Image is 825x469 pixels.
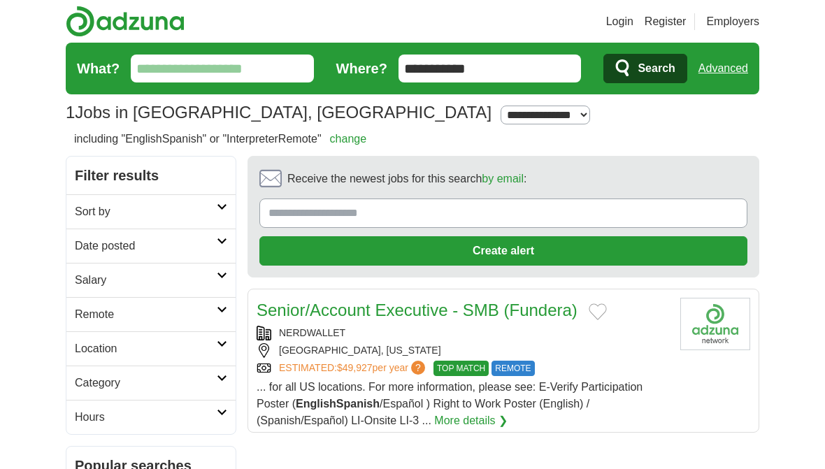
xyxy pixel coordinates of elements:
[66,103,492,122] h1: Jobs in [GEOGRAPHIC_DATA], [GEOGRAPHIC_DATA]
[296,398,380,410] strong: EnglishSpanish
[492,361,534,376] span: REMOTE
[411,361,425,375] span: ?
[603,54,687,83] button: Search
[75,238,217,254] h2: Date posted
[257,381,643,426] span: ... for all US locations. For more information, please see: E-Verify Participation Poster ( /Espa...
[337,362,373,373] span: $49,927
[66,194,236,229] a: Sort by
[66,331,236,366] a: Location
[75,340,217,357] h2: Location
[75,306,217,323] h2: Remote
[434,412,508,429] a: More details ❯
[279,361,428,376] a: ESTIMATED:$49,927per year?
[75,375,217,391] h2: Category
[75,203,217,220] h2: Sort by
[66,229,236,263] a: Date posted
[66,6,185,37] img: Adzuna logo
[287,171,526,187] span: Receive the newest jobs for this search :
[259,236,747,266] button: Create alert
[638,55,675,82] span: Search
[74,131,366,147] h2: including "EnglishSpanish" or "InterpreterRemote"
[433,361,489,376] span: TOP MATCH
[698,55,748,82] a: Advanced
[482,173,524,185] a: by email
[77,58,120,79] label: What?
[75,272,217,289] h2: Salary
[606,13,633,30] a: Login
[257,301,577,319] a: Senior/Account Executive - SMB (Fundera)
[66,297,236,331] a: Remote
[330,133,367,145] a: change
[645,13,687,30] a: Register
[680,298,750,350] img: Company logo
[75,409,217,426] h2: Hours
[589,303,607,320] button: Add to favorite jobs
[66,366,236,400] a: Category
[706,13,759,30] a: Employers
[66,100,75,125] span: 1
[257,326,669,340] div: NERDWALLET
[336,58,387,79] label: Where?
[257,343,669,358] div: [GEOGRAPHIC_DATA], [US_STATE]
[66,263,236,297] a: Salary
[66,400,236,434] a: Hours
[66,157,236,194] h2: Filter results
